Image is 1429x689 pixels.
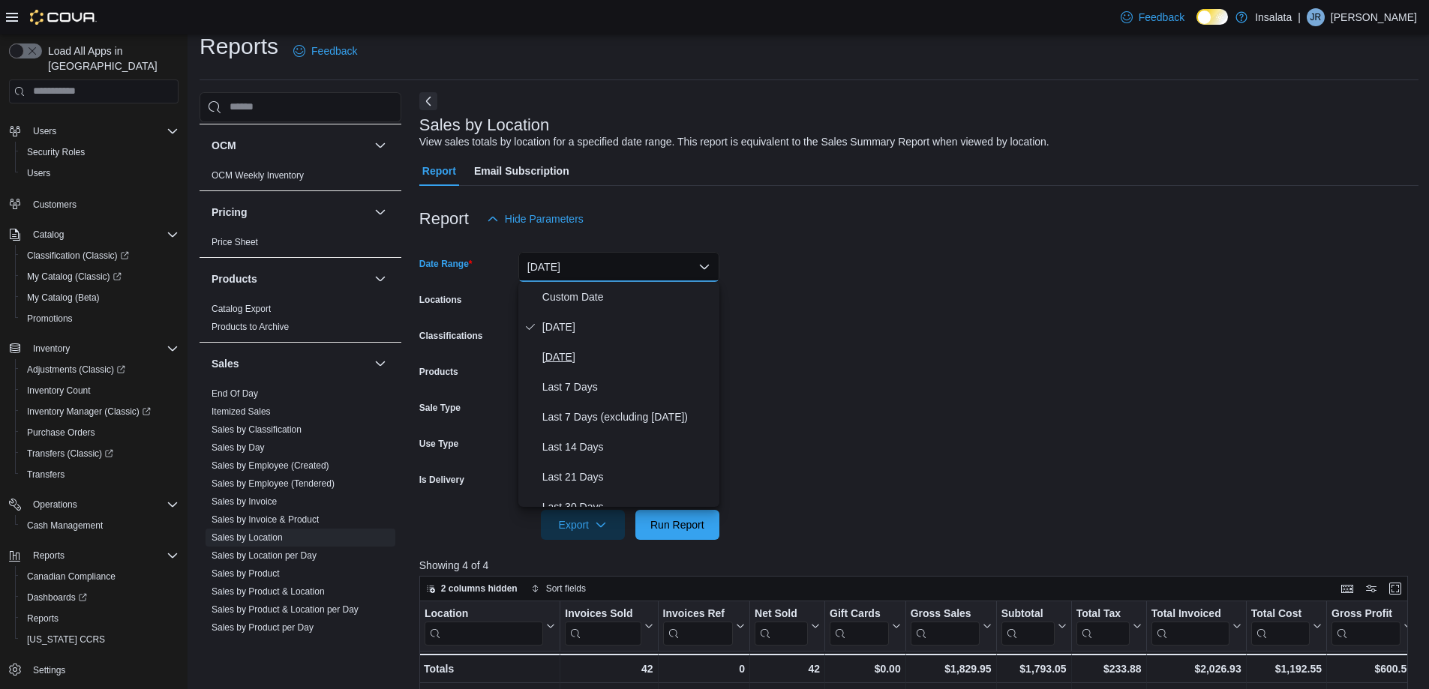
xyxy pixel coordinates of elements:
div: $2,026.93 [1151,660,1241,678]
a: Transfers (Classic) [21,445,119,463]
span: Sales by Product [212,568,280,580]
span: [US_STATE] CCRS [27,634,105,646]
span: Customers [27,194,179,213]
p: Insalata [1255,8,1292,26]
span: Itemized Sales [212,406,271,418]
button: Hide Parameters [481,204,590,234]
div: 42 [755,660,820,678]
button: Gross Sales [910,607,991,646]
span: Cash Management [27,520,103,532]
span: Adjustments (Classic) [27,364,125,376]
button: Invoices Ref [662,607,744,646]
div: Subtotal [1001,607,1054,622]
div: Gross Sales [910,607,979,646]
span: Reports [21,610,179,628]
img: Cova [30,10,97,25]
span: Operations [33,499,77,511]
input: Dark Mode [1196,9,1228,25]
span: Sales by Product & Location per Day [212,604,359,616]
span: End Of Day [212,388,258,400]
a: Catalog Export [212,304,271,314]
div: Location [425,607,543,622]
div: Total Invoiced [1151,607,1229,622]
button: Enter fullscreen [1386,580,1404,598]
h1: Reports [200,31,278,61]
a: Adjustments (Classic) [21,361,131,379]
div: Invoices Sold [565,607,641,646]
button: Reports [15,608,185,629]
button: Gift Cards [830,607,901,646]
span: Transfers (Classic) [27,448,113,460]
button: Products [371,270,389,288]
a: Price Sheet [212,237,258,247]
span: Sales by Classification [212,424,302,436]
div: Total Invoiced [1151,607,1229,646]
button: Next [419,92,437,110]
h3: Pricing [212,205,247,220]
a: Promotions [21,310,79,328]
a: Inventory Manager (Classic) [21,403,157,421]
label: Products [419,366,458,378]
button: [DATE] [518,252,719,282]
span: Price Sheet [212,236,258,248]
span: Catalog Export [212,303,271,315]
a: Transfers [21,466,71,484]
span: Transfers [21,466,179,484]
span: Hide Parameters [505,211,584,226]
div: Net Sold [755,607,808,646]
button: Transfers [15,464,185,485]
span: Feedback [1139,10,1184,25]
a: Inventory Manager (Classic) [15,401,185,422]
span: Email Subscription [474,156,569,186]
span: Catalog [33,229,64,241]
label: Use Type [419,438,458,450]
div: $1,829.95 [910,660,991,678]
div: Sales [200,385,401,643]
span: Sales by Location [212,532,283,544]
span: Security Roles [27,146,85,158]
a: Sales by Product & Location per Day [212,604,359,615]
span: Sales by Location per Day [212,550,317,562]
a: My Catalog (Classic) [15,266,185,287]
div: Invoices Ref [662,607,732,646]
span: Inventory Count [27,385,91,397]
span: Inventory [27,340,179,358]
span: Sales by Employee (Created) [212,460,329,472]
div: James Roode [1307,8,1325,26]
span: Canadian Compliance [27,571,116,583]
button: Users [15,163,185,184]
button: Security Roles [15,142,185,163]
button: Purchase Orders [15,422,185,443]
button: Settings [3,659,185,681]
span: Classification (Classic) [21,247,179,265]
a: Classification (Classic) [15,245,185,266]
button: Catalog [3,224,185,245]
span: My Catalog (Beta) [27,292,100,304]
span: Reports [33,550,65,562]
button: Cash Management [15,515,185,536]
button: Promotions [15,308,185,329]
span: Last 30 Days [542,498,713,516]
div: 42 [565,660,653,678]
label: Locations [419,294,462,306]
a: Sales by Day [212,442,265,453]
a: Itemized Sales [212,406,271,417]
span: Load All Apps in [GEOGRAPHIC_DATA] [42,43,179,73]
span: Reports [27,547,179,565]
span: Inventory Manager (Classic) [21,403,179,421]
div: Invoices Sold [565,607,641,622]
a: Sales by Employee (Created) [212,460,329,471]
div: $1,192.55 [1250,660,1321,678]
a: Classification (Classic) [21,247,135,265]
button: OCM [212,138,368,153]
button: Pricing [371,203,389,221]
a: Cash Management [21,517,109,535]
span: Settings [27,661,179,679]
button: OCM [371,136,389,154]
div: $1,793.05 [1001,660,1066,678]
span: Last 7 Days (excluding [DATE]) [542,408,713,426]
span: [DATE] [542,318,713,336]
span: [DATE] [542,348,713,366]
span: Classification (Classic) [27,250,129,262]
span: Inventory Count [21,382,179,400]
